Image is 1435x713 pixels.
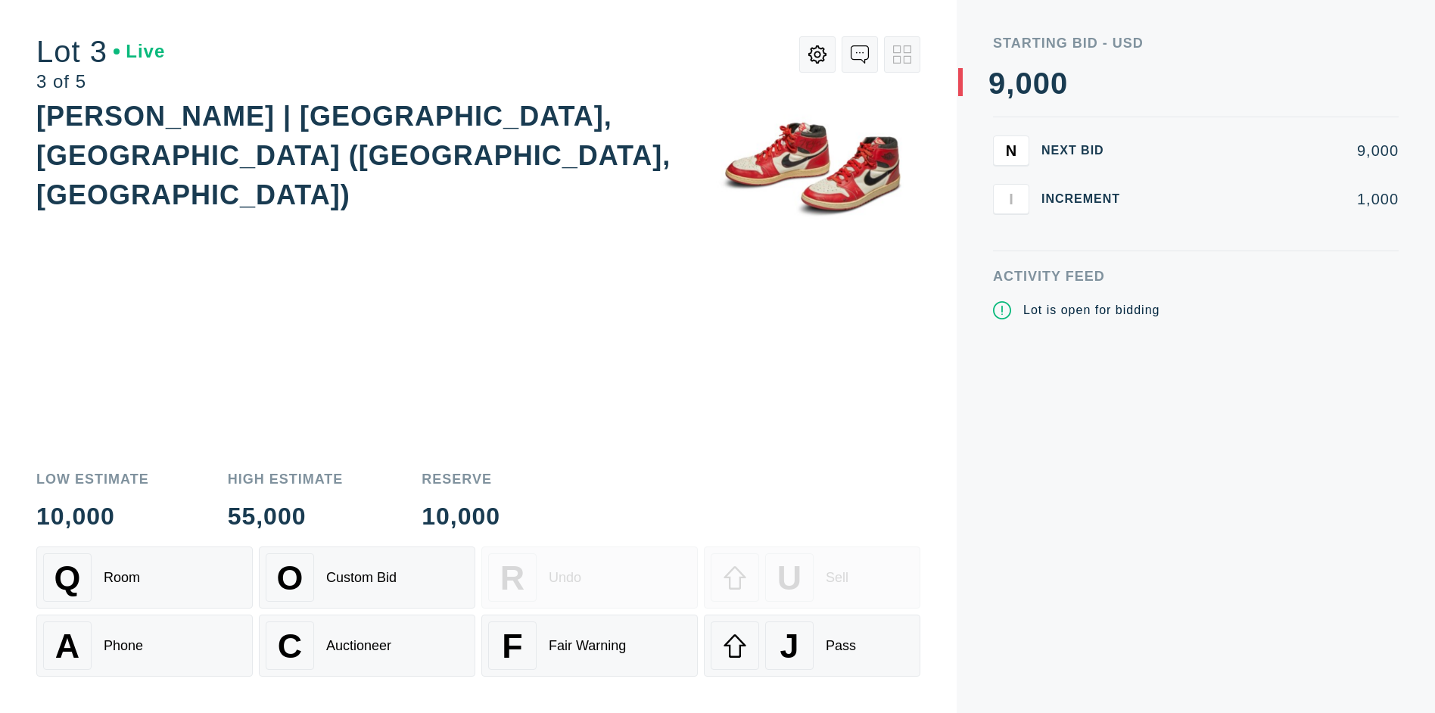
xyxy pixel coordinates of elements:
div: Undo [549,570,581,586]
div: , [1006,68,1015,371]
button: APhone [36,615,253,677]
div: Pass [826,638,856,654]
button: N [993,135,1029,166]
div: Lot is open for bidding [1023,301,1160,319]
button: JPass [704,615,920,677]
button: I [993,184,1029,214]
button: CAuctioneer [259,615,475,677]
span: R [500,559,525,597]
div: Fair Warning [549,638,626,654]
div: 0 [1051,68,1068,98]
div: 1,000 [1144,191,1399,207]
div: Room [104,570,140,586]
div: Next Bid [1041,145,1132,157]
div: Custom Bid [326,570,397,586]
div: Reserve [422,472,500,486]
div: 0 [1015,68,1032,98]
span: C [278,627,302,665]
span: N [1006,142,1016,159]
div: 9 [988,68,1006,98]
div: [PERSON_NAME] | [GEOGRAPHIC_DATA], [GEOGRAPHIC_DATA] ([GEOGRAPHIC_DATA], [GEOGRAPHIC_DATA]) [36,101,671,210]
div: 9,000 [1144,143,1399,158]
div: Live [114,42,165,61]
div: Phone [104,638,143,654]
span: Q [54,559,81,597]
span: F [502,627,522,665]
div: 10,000 [36,504,149,528]
div: 55,000 [228,504,344,528]
span: J [780,627,798,665]
div: 10,000 [422,504,500,528]
span: O [277,559,303,597]
div: 0 [1033,68,1051,98]
div: Low Estimate [36,472,149,486]
button: OCustom Bid [259,546,475,609]
div: Activity Feed [993,269,1399,283]
div: Lot 3 [36,36,165,67]
button: FFair Warning [481,615,698,677]
div: Starting Bid - USD [993,36,1399,50]
button: QRoom [36,546,253,609]
div: Increment [1041,193,1132,205]
div: Auctioneer [326,638,391,654]
div: High Estimate [228,472,344,486]
div: 3 of 5 [36,73,165,91]
div: Sell [826,570,848,586]
span: A [55,627,79,665]
button: RUndo [481,546,698,609]
span: I [1009,190,1013,207]
span: U [777,559,802,597]
button: USell [704,546,920,609]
